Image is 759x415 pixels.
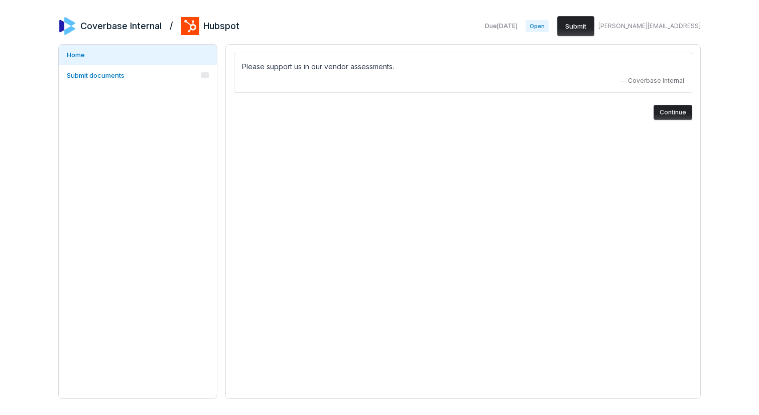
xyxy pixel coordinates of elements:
a: Home [59,45,217,65]
button: Submit [557,16,594,36]
p: Please support us in our vendor assessments. [242,61,684,73]
span: Coverbase Internal [628,77,684,85]
span: Submit documents [67,71,124,79]
h2: Hubspot [203,20,239,33]
span: — [620,77,626,85]
h2: / [170,17,173,32]
button: Continue [654,105,692,120]
span: [PERSON_NAME][EMAIL_ADDRESS] [598,22,701,30]
h2: Coverbase Internal [80,20,162,33]
span: Due [DATE] [485,22,518,30]
a: Submit documents [59,65,217,85]
span: Open [526,20,549,32]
